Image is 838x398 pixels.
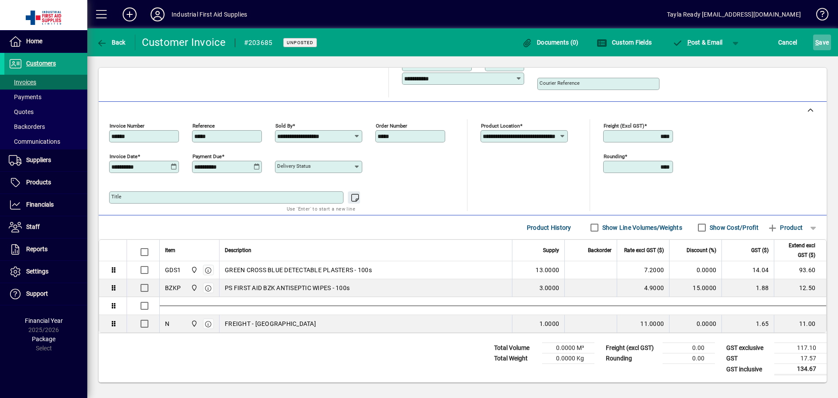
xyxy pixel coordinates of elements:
[189,319,199,329] span: INDUSTRIAL FIRST AID SUPPLIES LTD
[622,266,664,274] div: 7.2000
[26,290,48,297] span: Support
[539,80,580,86] mat-label: Courier Reference
[225,319,316,328] span: FREIGHT - [GEOGRAPHIC_DATA]
[520,35,581,50] button: Documents (0)
[542,353,594,364] td: 0.0000 Kg
[721,279,774,297] td: 1.88
[32,336,55,343] span: Package
[767,221,803,235] span: Product
[669,279,721,297] td: 15.0000
[26,60,56,67] span: Customers
[225,246,251,255] span: Description
[4,104,87,119] a: Quotes
[721,261,774,279] td: 14.04
[111,194,121,200] mat-label: Title
[244,36,273,50] div: #203685
[287,40,313,45] span: Unposted
[225,266,372,274] span: GREEN CROSS BLUE DETECTABLE PLASTERS - 100s
[96,39,126,46] span: Back
[172,7,247,21] div: Industrial First Aid Supplies
[26,268,48,275] span: Settings
[751,246,769,255] span: GST ($)
[597,39,652,46] span: Custom Fields
[4,172,87,194] a: Products
[722,353,774,364] td: GST
[542,343,594,353] td: 0.0000 M³
[601,223,682,232] label: Show Line Volumes/Weights
[522,39,579,46] span: Documents (0)
[601,343,663,353] td: Freight (excl GST)
[536,266,559,274] span: 13.0000
[813,35,831,50] button: Save
[142,35,226,49] div: Customer Invoice
[4,119,87,134] a: Backorders
[622,284,664,292] div: 4.9000
[275,123,292,129] mat-label: Sold by
[165,284,181,292] div: BZKP
[622,319,664,328] div: 11.0000
[94,35,128,50] button: Back
[192,153,222,159] mat-label: Payment due
[604,153,625,159] mat-label: Rounding
[9,138,60,145] span: Communications
[4,216,87,238] a: Staff
[663,353,715,364] td: 0.00
[4,134,87,149] a: Communications
[763,220,807,235] button: Product
[539,319,560,328] span: 1.0000
[594,35,654,50] button: Custom Fields
[778,35,797,49] span: Cancel
[604,123,644,129] mat-label: Freight (excl GST)
[26,38,42,45] span: Home
[672,39,723,46] span: ost & Email
[165,246,175,255] span: Item
[815,35,829,49] span: ave
[87,35,135,50] app-page-header-button: Back
[189,283,199,293] span: INDUSTRIAL FIRST AID SUPPLIES LTD
[26,201,54,208] span: Financials
[774,261,826,279] td: 93.60
[687,246,716,255] span: Discount (%)
[810,2,827,30] a: Knowledge Base
[774,353,827,364] td: 17.57
[687,39,691,46] span: P
[774,364,827,375] td: 134.67
[9,79,36,86] span: Invoices
[663,343,715,353] td: 0.00
[26,179,51,186] span: Products
[4,90,87,104] a: Payments
[110,123,144,129] mat-label: Invoice number
[4,261,87,283] a: Settings
[588,246,611,255] span: Backorder
[4,239,87,260] a: Reports
[189,265,199,275] span: INDUSTRIAL FIRST AID SUPPLIES LTD
[165,319,169,328] div: N
[722,364,774,375] td: GST inclusive
[4,75,87,90] a: Invoices
[815,39,819,46] span: S
[192,123,215,129] mat-label: Reference
[708,223,759,232] label: Show Cost/Profit
[601,353,663,364] td: Rounding
[490,343,542,353] td: Total Volume
[527,221,571,235] span: Product History
[624,246,664,255] span: Rate excl GST ($)
[287,204,355,214] mat-hint: Use 'Enter' to start a new line
[667,7,801,21] div: Tayla Ready [EMAIL_ADDRESS][DOMAIN_NAME]
[277,163,311,169] mat-label: Delivery status
[116,7,144,22] button: Add
[669,261,721,279] td: 0.0000
[376,123,407,129] mat-label: Order number
[26,223,40,230] span: Staff
[4,149,87,171] a: Suppliers
[26,246,48,253] span: Reports
[668,35,727,50] button: Post & Email
[722,343,774,353] td: GST exclusive
[523,220,575,235] button: Product History
[9,108,34,115] span: Quotes
[225,284,350,292] span: PS FIRST AID BZK ANTISEPTIC WIPES - 100s
[780,241,815,260] span: Extend excl GST ($)
[26,156,51,163] span: Suppliers
[543,246,559,255] span: Supply
[4,194,87,216] a: Financials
